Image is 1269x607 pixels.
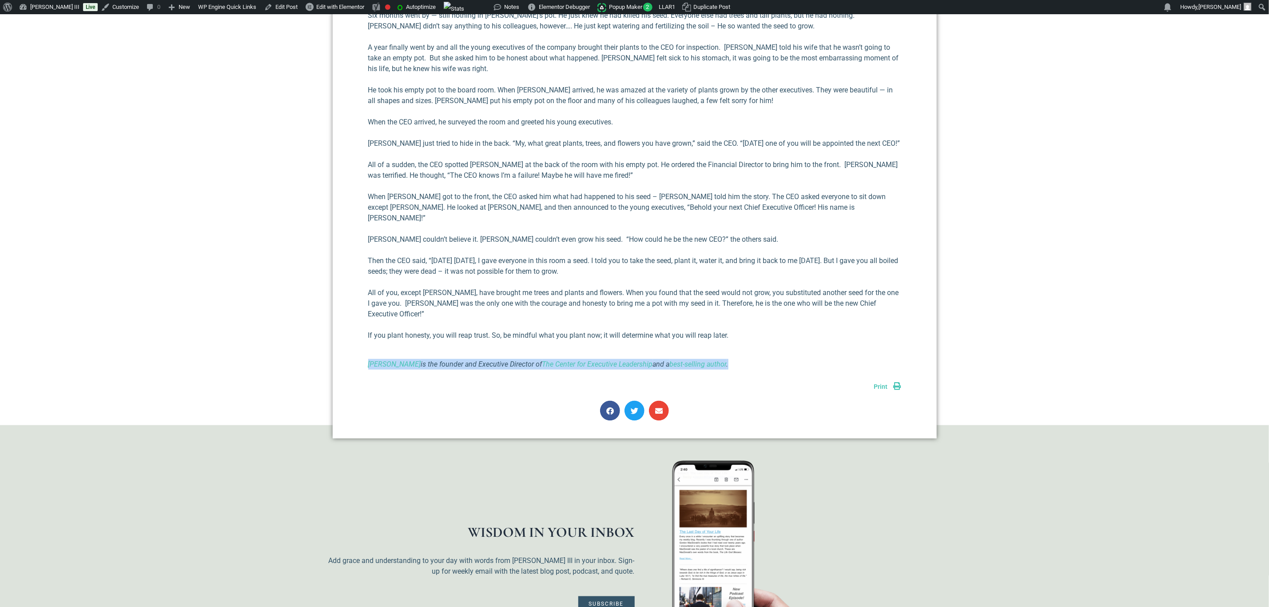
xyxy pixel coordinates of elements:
a: Print [874,383,901,390]
div: Share on email [649,401,669,421]
a: Live [83,3,98,11]
h1: WISDOM IN YOUR INBOX [328,525,635,539]
p: A year finally went by and all the young executives of the company brought their plants to the CE... [368,42,901,74]
p: When the CEO arrived, he surveyed the room and greeted his young executives. [368,117,901,128]
span: [PERSON_NAME] [1198,4,1241,10]
span: 2 [643,3,652,12]
p: When [PERSON_NAME] got to the front, the CEO asked him what had happened to his seed – [PERSON_NA... [368,192,901,224]
div: Focus keyphrase not set [385,4,390,10]
p: Six months went by — still nothing in [PERSON_NAME]’s pot. He just knew he had killed his seed. E... [368,10,901,32]
i: is the founder and Executive Director of and a . [368,360,728,368]
p: [PERSON_NAME] couldn’t believe it. [PERSON_NAME] couldn’t even grow his seed. “How could he be th... [368,234,901,245]
p: All of you, except [PERSON_NAME], have brought me trees and plants and flowers. When you found th... [368,288,901,319]
div: Share on twitter [625,401,644,421]
p: If you plant honesty, you will reap trust. So, be mindful what you plant now; it will determine w... [368,330,901,341]
span: 1 [672,4,676,10]
a: The Center for Executive Leadership [542,360,653,368]
span: Subscribe [589,602,624,607]
div: Share on facebook [600,401,620,421]
p: Then the CEO said, “[DATE] [DATE], I gave everyone in this room a seed. I told you to take the se... [368,256,901,277]
img: Views over 48 hours. Click for more Jetpack Stats. [444,2,464,16]
span: Edit with Elementor [316,4,364,10]
p: All of a sudden, the CEO spotted [PERSON_NAME] at the back of the room with his empty pot. He ord... [368,160,901,181]
p: Add grace and understanding to your day with words from [PERSON_NAME] III in your inbox. Sign-up ... [328,555,635,577]
p: He took his empty pot to the board room. When [PERSON_NAME] arrived, he was amazed at the variety... [368,85,901,106]
span: Print [874,383,888,390]
a: best-selling author [670,360,727,368]
a: [PERSON_NAME] [368,360,421,368]
p: [PERSON_NAME] just tried to hide in the back. “My, what great plants, trees, and flowers you have... [368,138,901,149]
